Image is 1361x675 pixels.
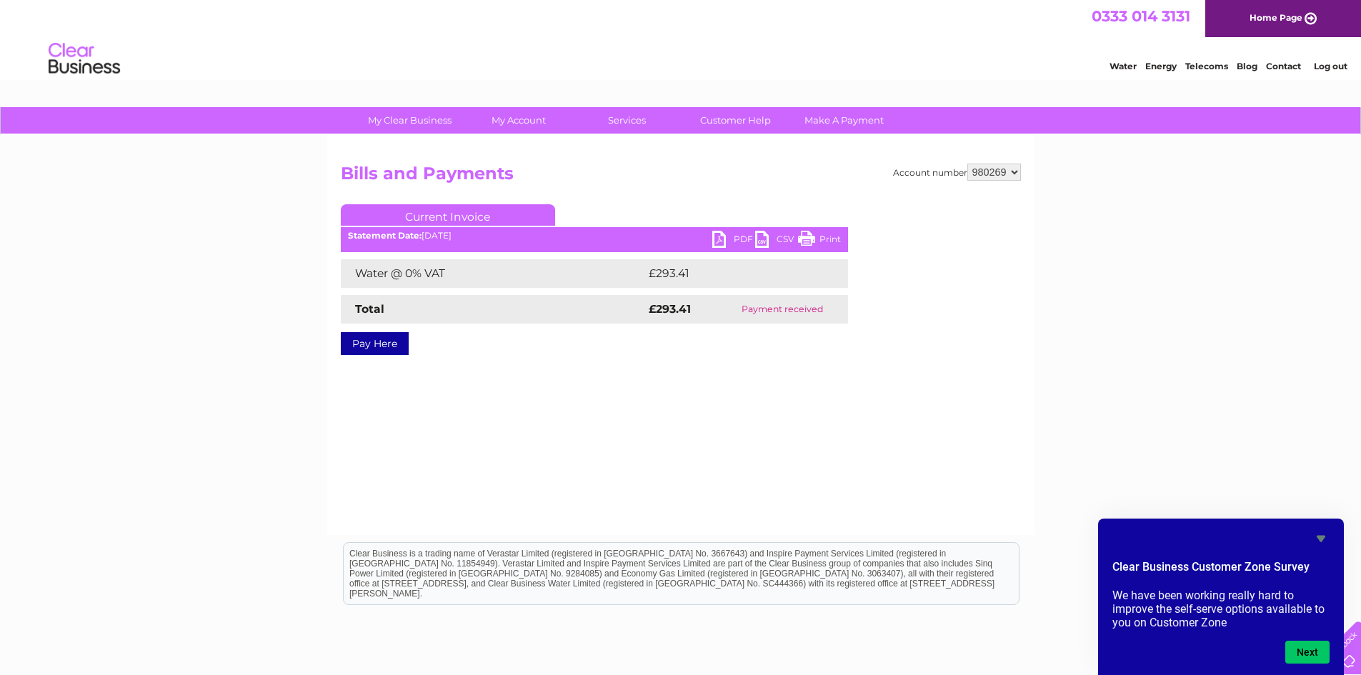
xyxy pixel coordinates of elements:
[677,107,794,134] a: Customer Help
[1237,61,1257,71] a: Blog
[798,231,841,251] a: Print
[344,8,1019,69] div: Clear Business is a trading name of Verastar Limited (registered in [GEOGRAPHIC_DATA] No. 3667643...
[1312,530,1330,547] button: Hide survey
[1112,530,1330,664] div: Clear Business Customer Zone Survey
[355,302,384,316] strong: Total
[351,107,469,134] a: My Clear Business
[717,295,847,324] td: Payment received
[341,332,409,355] a: Pay Here
[1285,641,1330,664] button: Next question
[649,302,691,316] strong: £293.41
[785,107,903,134] a: Make A Payment
[1314,61,1347,71] a: Log out
[341,231,848,241] div: [DATE]
[645,259,822,288] td: £293.41
[712,231,755,251] a: PDF
[1092,7,1190,25] a: 0333 014 3131
[341,164,1021,191] h2: Bills and Payments
[1185,61,1228,71] a: Telecoms
[48,37,121,81] img: logo.png
[568,107,686,134] a: Services
[1112,589,1330,629] p: We have been working really hard to improve the self-serve options available to you on Customer Zone
[341,204,555,226] a: Current Invoice
[348,230,422,241] b: Statement Date:
[755,231,798,251] a: CSV
[341,259,645,288] td: Water @ 0% VAT
[459,107,577,134] a: My Account
[1110,61,1137,71] a: Water
[1112,559,1330,583] h2: Clear Business Customer Zone Survey
[893,164,1021,181] div: Account number
[1145,61,1177,71] a: Energy
[1266,61,1301,71] a: Contact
